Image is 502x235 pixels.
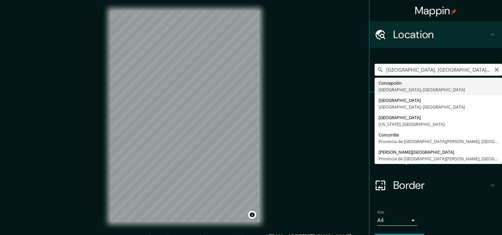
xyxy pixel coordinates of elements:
[379,86,498,93] div: [GEOGRAPHIC_DATA], [GEOGRAPHIC_DATA]
[379,149,498,155] div: [PERSON_NAME][GEOGRAPHIC_DATA]
[377,209,384,215] label: Size
[415,4,457,17] h4: Mappin
[379,97,498,104] div: [GEOGRAPHIC_DATA]
[369,21,502,48] div: Location
[393,152,489,165] h4: Layout
[377,215,417,226] div: A4
[494,66,499,72] button: Clear
[248,211,256,219] button: Toggle attribution
[375,64,502,76] input: Pick your city or area
[379,114,498,121] div: [GEOGRAPHIC_DATA]
[393,28,489,41] h4: Location
[379,80,498,86] div: Concepción
[379,131,498,138] div: Concordia
[379,155,498,162] div: Provincia de [GEOGRAPHIC_DATA][PERSON_NAME], [GEOGRAPHIC_DATA]
[369,172,502,198] div: Border
[369,92,502,119] div: Pins
[379,104,498,110] div: [GEOGRAPHIC_DATA], [GEOGRAPHIC_DATA]
[110,11,259,222] canvas: Map
[379,138,498,145] div: Provincia de [GEOGRAPHIC_DATA][PERSON_NAME], [GEOGRAPHIC_DATA]
[451,9,457,14] img: pin-icon.png
[369,145,502,172] div: Layout
[393,179,489,192] h4: Border
[379,121,498,127] div: [US_STATE], [GEOGRAPHIC_DATA]
[369,119,502,145] div: Style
